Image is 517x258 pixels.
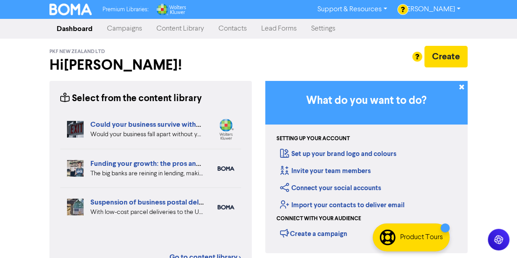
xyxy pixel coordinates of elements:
span: Premium Libraries: [103,7,148,13]
img: boma [218,205,234,210]
a: Contacts [211,20,254,38]
img: boma [218,166,234,171]
a: Support & Resources [310,2,394,17]
div: Select from the content library [60,92,202,106]
a: Suspension of business postal deliveries to the [GEOGRAPHIC_DATA]: what options do you have? [90,198,407,207]
a: Connect your social accounts [280,184,381,192]
a: Could your business survive without you? [90,120,224,129]
a: Lead Forms [254,20,304,38]
h2: Hi [PERSON_NAME] ! [49,57,252,74]
div: Setting up your account [276,135,350,143]
div: The big banks are reining in lending, making alternative, non-bank lenders an attractive proposit... [90,169,204,178]
div: Would your business fall apart without you? What’s your Plan B in case of accident, illness, or j... [90,130,204,139]
a: Set up your brand logo and colours [280,150,397,158]
a: [PERSON_NAME] [394,2,468,17]
a: Campaigns [100,20,149,38]
img: Wolters Kluwer [156,4,186,15]
div: Connect with your audience [276,215,361,223]
img: wolterskluwer [218,119,234,140]
button: Create [424,46,468,67]
img: BOMA Logo [49,4,92,15]
div: With low-cost parcel deliveries to the US now facing tariffs, many international postal services ... [90,208,204,217]
a: Invite your team members [280,167,371,175]
span: PKF New Zealand Ltd [49,49,105,55]
div: Create a campaign [280,227,347,240]
a: Import your contacts to deliver email [280,201,405,209]
div: Getting Started in BOMA [265,81,468,253]
iframe: Chat Widget [472,215,517,258]
a: Settings [304,20,343,38]
a: Funding your growth: the pros and cons of alternative lenders [90,159,288,168]
a: Content Library [149,20,211,38]
a: Dashboard [49,20,100,38]
h3: What do you want to do? [279,94,454,107]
